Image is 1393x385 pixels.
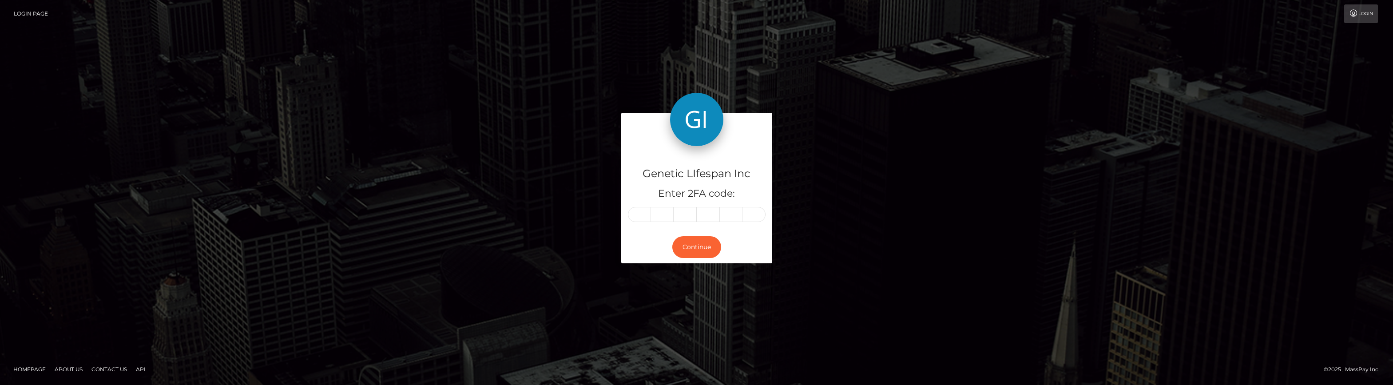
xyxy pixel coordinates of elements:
[628,166,766,182] h4: Genetic LIfespan Inc
[132,362,149,376] a: API
[670,93,723,146] img: Genetic LIfespan Inc
[1324,365,1386,374] div: © 2025 , MassPay Inc.
[51,362,86,376] a: About Us
[672,236,721,258] button: Continue
[10,362,49,376] a: Homepage
[1344,4,1378,23] a: Login
[14,4,48,23] a: Login Page
[628,187,766,201] h5: Enter 2FA code:
[88,362,131,376] a: Contact Us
